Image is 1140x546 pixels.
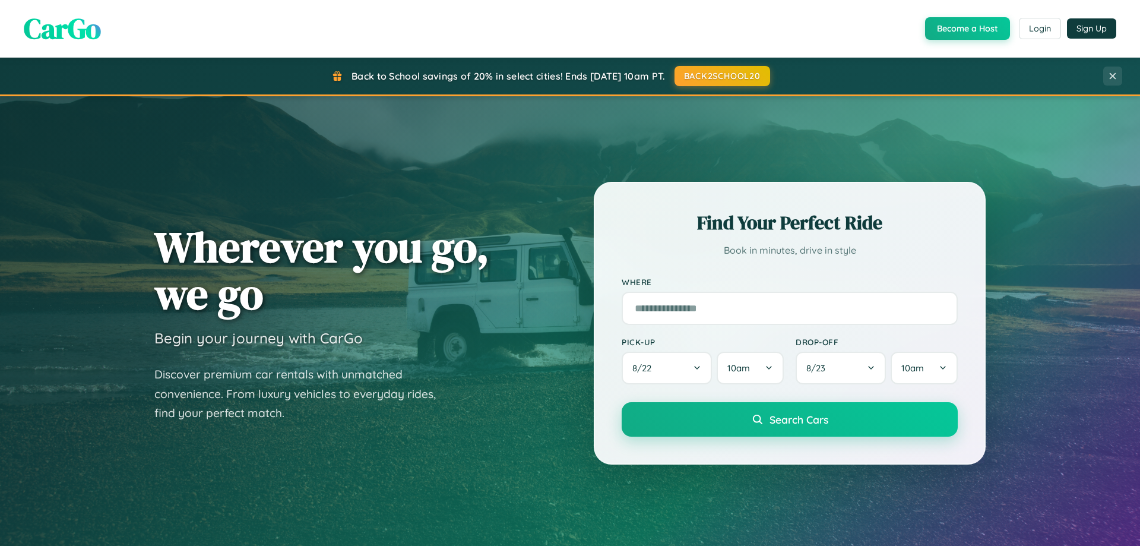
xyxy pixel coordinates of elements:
h3: Begin your journey with CarGo [154,329,363,347]
button: 10am [891,352,958,384]
span: Search Cars [769,413,828,426]
p: Discover premium car rentals with unmatched convenience. From luxury vehicles to everyday rides, ... [154,365,451,423]
span: 8 / 22 [632,362,657,374]
label: Pick-up [622,337,784,347]
span: CarGo [24,9,101,48]
button: Sign Up [1067,18,1116,39]
button: 8/22 [622,352,712,384]
h2: Find Your Perfect Ride [622,210,958,236]
p: Book in minutes, drive in style [622,242,958,259]
span: 10am [901,362,924,374]
button: Search Cars [622,402,958,437]
button: BACK2SCHOOL20 [674,66,770,86]
button: 8/23 [796,352,886,384]
span: 8 / 23 [806,362,831,374]
label: Where [622,277,958,287]
h1: Wherever you go, we go [154,223,489,317]
span: Back to School savings of 20% in select cities! Ends [DATE] 10am PT. [351,70,665,82]
span: 10am [727,362,750,374]
button: Login [1019,18,1061,39]
button: Become a Host [925,17,1010,40]
label: Drop-off [796,337,958,347]
button: 10am [717,352,784,384]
